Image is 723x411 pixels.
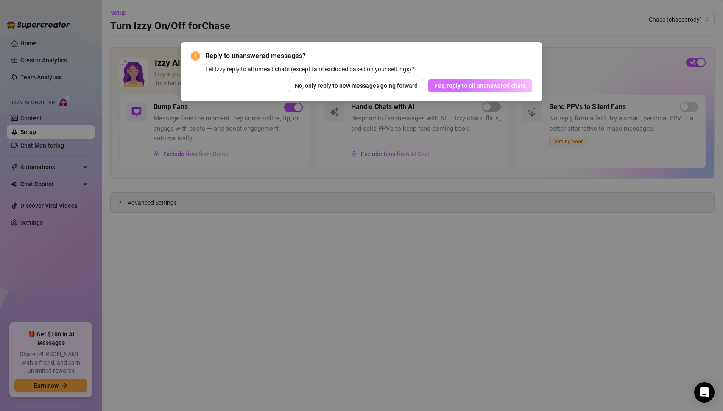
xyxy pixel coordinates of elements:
[694,382,715,403] div: Open Intercom Messenger
[428,79,532,92] button: Yes, reply to all unanswered chats
[191,51,200,61] span: exclamation-circle
[295,82,418,89] span: No, only reply to new messages going forward
[434,82,526,89] span: Yes, reply to all unanswered chats
[205,64,532,74] div: Let Izzy reply to all unread chats (except fans excluded based on your settings)?
[205,51,532,61] span: Reply to unanswered messages?
[288,79,424,92] button: No, only reply to new messages going forward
